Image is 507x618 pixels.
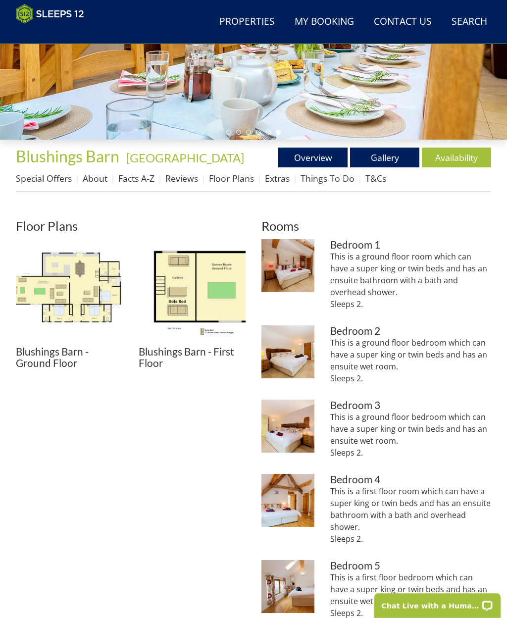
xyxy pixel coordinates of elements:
img: Bedroom 5 [261,560,314,613]
p: This is a first floor room which can have a super king or twin beds and has an ensuite bathroom w... [330,485,491,545]
img: Sleeps 12 [16,4,84,24]
a: Special Offers [16,172,72,184]
img: Blushings Barn - First Floor [139,239,246,346]
h2: Rooms [261,219,491,233]
h3: Blushings Barn - First Floor [139,346,246,369]
iframe: LiveChat chat widget [368,587,507,618]
h3: Bedroom 2 [330,325,491,337]
h2: Floor Plans [16,219,246,233]
a: Facts A-Z [118,172,154,184]
img: Bedroom 2 [261,325,314,378]
p: This is a ground floor room which can have a super king or twin beds and has an ensuite bathroom ... [330,251,491,310]
iframe: Customer reviews powered by Trustpilot [11,30,115,38]
a: Extras [265,172,290,184]
h3: Bedroom 4 [330,474,491,485]
a: Availability [422,148,491,167]
a: Contact Us [370,11,436,33]
a: [GEOGRAPHIC_DATA] [126,151,244,165]
h3: Blushings Barn - Ground Floor [16,346,123,369]
p: This is a ground floor bedroom which can have a super king or twin beds and has an ensuite wet ro... [330,337,491,384]
img: Bedroom 3 [261,400,314,453]
a: Things To Do [301,172,355,184]
p: This is a ground floor bedroom which can have a super king or twin beds and has an ensuite wet ro... [330,411,491,459]
a: Properties [215,11,279,33]
img: Bedroom 4 [261,474,314,527]
a: Reviews [165,172,198,184]
img: Blushings Barn - Ground Floor [16,239,123,346]
a: My Booking [291,11,358,33]
a: Gallery [350,148,419,167]
a: T&Cs [365,172,386,184]
a: Search [448,11,491,33]
h3: Bedroom 3 [330,400,491,411]
h3: Bedroom 5 [330,560,491,571]
a: Overview [278,148,348,167]
h3: Bedroom 1 [330,239,491,251]
span: - [122,151,244,165]
a: About [83,172,107,184]
a: Blushings Barn [16,147,122,166]
img: Bedroom 1 [261,239,314,292]
a: Floor Plans [209,172,254,184]
span: Blushings Barn [16,147,119,166]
